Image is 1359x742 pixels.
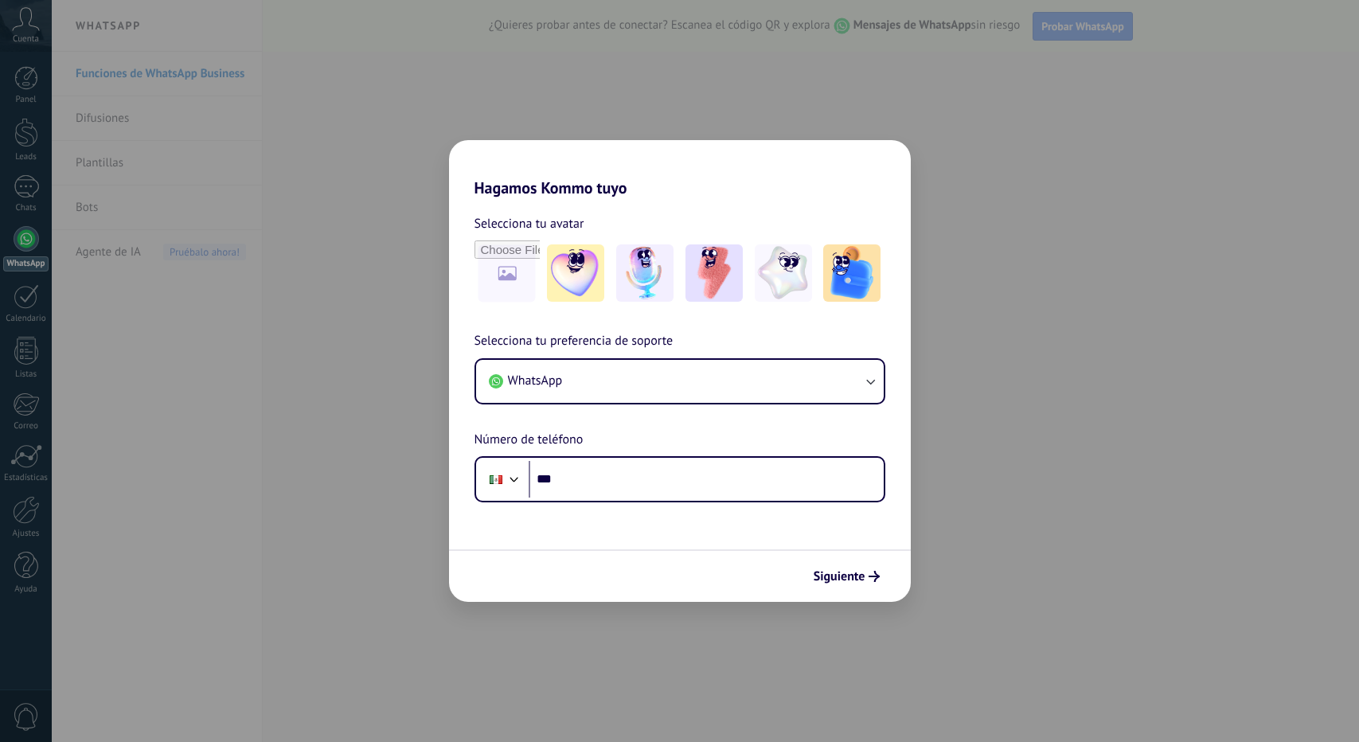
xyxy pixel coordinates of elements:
h2: Hagamos Kommo tuyo [449,140,911,197]
img: -4.jpeg [755,244,812,302]
span: WhatsApp [508,373,563,389]
span: Selecciona tu preferencia de soporte [474,331,674,352]
div: Mexico: + 52 [481,463,511,496]
span: Siguiente [814,571,865,582]
button: WhatsApp [476,360,884,403]
button: Siguiente [806,563,887,590]
img: -3.jpeg [685,244,743,302]
img: -1.jpeg [547,244,604,302]
img: -2.jpeg [616,244,674,302]
span: Número de teléfono [474,430,584,451]
img: -5.jpeg [823,244,881,302]
span: Selecciona tu avatar [474,213,584,234]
